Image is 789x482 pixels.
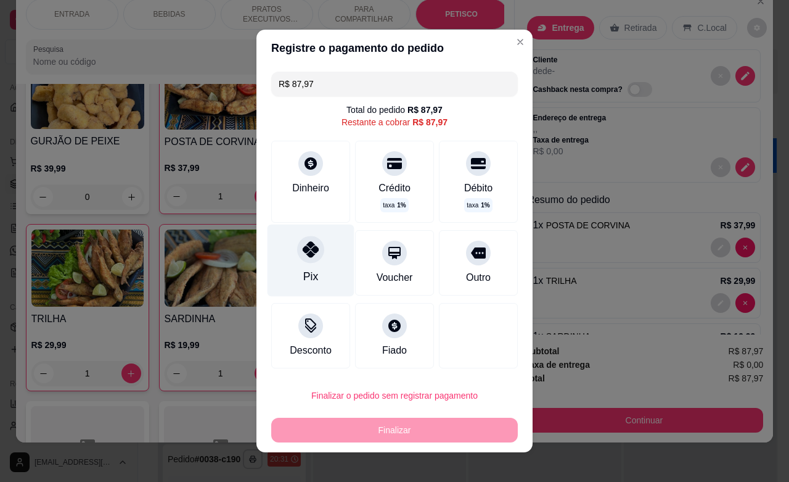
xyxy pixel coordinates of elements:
span: 1 % [481,201,489,210]
div: Desconto [290,343,332,358]
div: Pix [303,268,318,285]
span: 1 % [397,201,406,210]
div: Fiado [382,343,407,358]
input: Ex.: hambúrguer de cordeiro [279,72,510,96]
div: Restante a cobrar [341,116,448,128]
div: R$ 87,97 [412,116,448,128]
div: Débito [464,181,493,196]
div: Total do pedido [346,104,443,116]
div: Outro [466,270,491,285]
div: Dinheiro [292,181,329,196]
div: Voucher [377,270,413,285]
div: R$ 87,97 [407,104,443,116]
button: Finalizar o pedido sem registrar pagamento [271,383,518,408]
p: taxa [467,201,489,210]
p: taxa [383,201,406,210]
div: Crédito [378,181,411,196]
button: Close [510,32,530,52]
header: Registre o pagamento do pedido [256,30,533,67]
